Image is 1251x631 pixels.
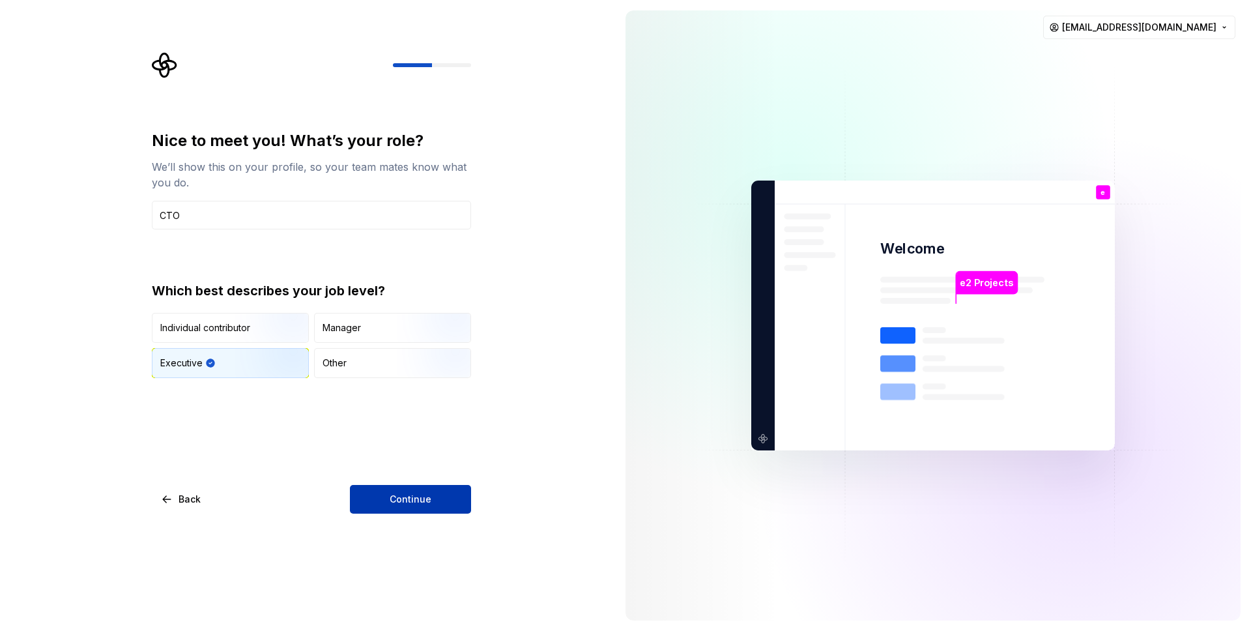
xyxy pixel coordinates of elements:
[152,159,471,190] div: We’ll show this on your profile, so your team mates know what you do.
[179,493,201,506] span: Back
[1043,16,1235,39] button: [EMAIL_ADDRESS][DOMAIN_NAME]
[1100,189,1105,196] p: e
[323,321,361,334] div: Manager
[152,282,471,300] div: Which best describes your job level?
[152,201,471,229] input: Job title
[960,276,1013,290] p: e2 Projects
[390,493,431,506] span: Continue
[1062,21,1216,34] span: [EMAIL_ADDRESS][DOMAIN_NAME]
[323,357,347,370] div: Other
[152,52,178,78] svg: Supernova Logo
[152,485,212,514] button: Back
[880,239,944,258] p: Welcome
[160,357,203,370] div: Executive
[152,130,471,151] div: Nice to meet you! What’s your role?
[350,485,471,514] button: Continue
[160,321,250,334] div: Individual contributor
